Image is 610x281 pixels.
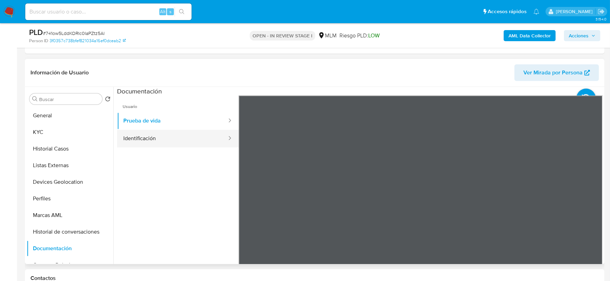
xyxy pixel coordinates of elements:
button: KYC [27,124,113,140]
a: 3f0357c738bfef821034a16ef0dceab2 [50,38,126,44]
span: # 741ow5LddKORlc0IaPZtz5Al [43,30,105,37]
span: Riesgo PLD: [339,32,380,39]
button: Historial Casos [27,140,113,157]
button: Devices Geolocation [27,174,113,190]
p: OPEN - IN REVIEW STAGE I [250,31,315,40]
b: Person ID [29,38,48,44]
span: Alt [160,8,166,15]
button: AML Data Collector [504,30,556,41]
button: Marcas AML [27,207,113,224]
a: Notificaciones [533,9,539,15]
button: Acciones [564,30,600,41]
button: Listas Externas [27,157,113,174]
button: Historial de conversaciones [27,224,113,240]
button: Perfiles [27,190,113,207]
span: Acciones [569,30,589,41]
button: Volver al orden por defecto [105,96,110,104]
span: 3.154.0 [595,16,607,22]
h1: Información de Usuario [30,69,89,76]
b: AML Data Collector [509,30,551,41]
button: General [27,107,113,124]
button: Documentación [27,240,113,257]
div: MLM [318,32,337,39]
b: PLD [29,27,43,38]
button: Buscar [32,96,38,102]
span: LOW [368,31,380,39]
button: Ver Mirada por Persona [514,64,599,81]
input: Buscar [39,96,99,102]
span: Accesos rápidos [488,8,527,15]
button: Cruces y Relaciones [27,257,113,273]
input: Buscar usuario o caso... [25,7,192,16]
span: s [169,8,171,15]
a: Salir [598,8,605,15]
p: dalia.goicochea@mercadolibre.com.mx [556,8,595,15]
span: Ver Mirada por Persona [523,64,583,81]
button: search-icon [175,7,189,17]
